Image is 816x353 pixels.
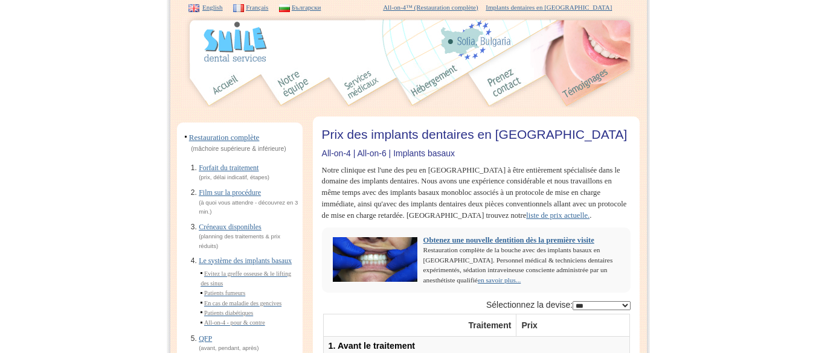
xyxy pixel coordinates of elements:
a: Film sur la procédure [199,188,261,197]
a: liste de prix actuelle. [526,211,590,220]
img: 2.jpg [243,63,269,107]
h2: All-on-4 | All-on-6 | Implants basaux [322,149,631,158]
img: accommodation_fr.jpg [408,63,461,107]
a: Български [292,4,321,11]
a: En cas de maladie des gencives [204,300,281,307]
a: All-on-4™ (Restauration complète) [383,4,478,11]
img: 4.jpg [381,63,408,107]
a: Le système des implants basaux [199,256,292,265]
p: Notre clinique est l'une des peu en [GEOGRAPHIC_DATA] à être entièrement spécialisée dans le doma... [322,165,631,222]
img: FR [233,4,244,11]
img: SP.permanent.dcl-thumb.jpg [330,235,423,285]
a: Accueil [209,80,243,89]
span: (prix, délai indicatif, étapes) [199,174,269,180]
h1: Prix des implants dentaires en [GEOGRAPHIC_DATA] [322,126,631,149]
a: Forfait du traitement [199,164,259,172]
a: Obtenez une nouvelle dentition dès la première visite [423,236,594,246]
a: All-on-4 - pour & contre [204,319,265,326]
span: (planning des traitements & prix réduits) [199,233,280,249]
img: dot.gif [201,311,202,315]
img: team_fr.jpg [269,63,314,107]
span: Restauration complète de la bouche avec des implants basaux en [GEOGRAPHIC_DATA]. Personnel médic... [423,246,613,283]
a: Patients diabétiques [204,310,253,316]
a: Hébergement à Sofia [408,80,461,89]
div: Sélectionnez la devise: [322,299,631,311]
img: 3.jpg [314,63,342,107]
img: offer_fr.jpg [342,63,381,107]
a: English [202,4,223,11]
span: (à quoi vous attendre - découvrez en 3 min.) [199,199,298,215]
h2: 1. Avant le traitement [329,342,625,351]
span: (avant, pendant, après) [199,345,259,351]
img: home_fr.jpg [209,63,243,107]
a: Restauration complète [189,133,260,142]
img: 1.jpg [181,63,209,107]
img: 5.jpg [461,63,487,107]
a: Créneaux disponibles [199,223,262,231]
img: dot.gif [201,292,202,296]
th: Traitement [323,314,516,336]
img: EN [188,4,199,11]
a: en savoir plus... [478,276,521,284]
a: QFP [199,334,212,343]
img: dot.gif [201,302,202,305]
img: dot.gif [201,272,202,276]
img: testimonials_fr.jpg [559,63,635,107]
a: Patients fumeurs [204,290,245,296]
a: Contacts [487,80,534,89]
a: Témoignages [559,80,635,89]
img: dot.gif [201,322,202,325]
img: BG [279,4,290,11]
th: Prix [516,314,630,336]
a: Clinique et équipe [269,80,314,89]
img: dot.gif [185,136,187,139]
img: 6.jpg [534,63,559,107]
img: logo.gif [202,21,268,63]
a: Bouche entière implants dentaires (prix complet, délais, étapes) [342,80,381,89]
a: Français [246,4,268,11]
img: appointment_fr.jpg [487,63,534,107]
span: (mâchoire supérieure & inférieure) [185,145,286,152]
a: Implants dentaires en [GEOGRAPHIC_DATA] [486,4,612,11]
a: Evitez la greffe osseuse & le lifting des sinus [201,270,291,287]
